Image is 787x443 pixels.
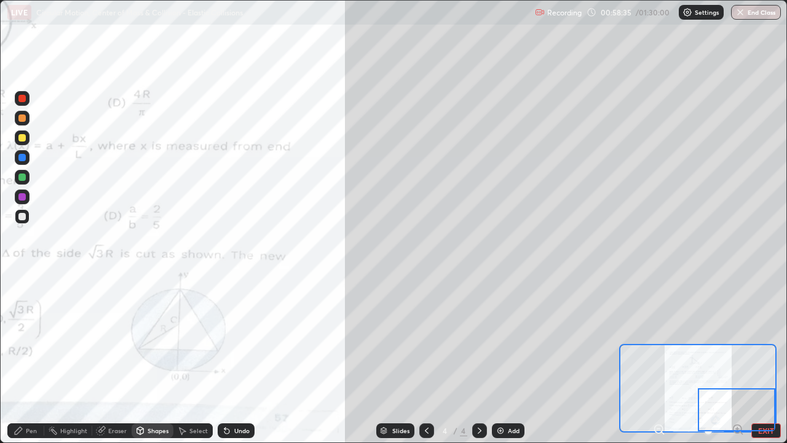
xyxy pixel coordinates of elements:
[496,426,505,436] img: add-slide-button
[11,7,28,17] p: LIVE
[392,428,409,434] div: Slides
[535,7,545,17] img: recording.375f2c34.svg
[148,428,168,434] div: Shapes
[508,428,520,434] div: Add
[60,428,87,434] div: Highlight
[735,7,745,17] img: end-class-cross
[36,7,243,17] p: Circular Motion, Center of Mass & Collision - Elastic Collisions
[460,425,467,436] div: 4
[454,427,457,434] div: /
[695,9,719,15] p: Settings
[731,5,781,20] button: End Class
[189,428,208,434] div: Select
[234,428,250,434] div: Undo
[26,428,37,434] div: Pen
[439,427,451,434] div: 4
[547,8,582,17] p: Recording
[682,7,692,17] img: class-settings-icons
[108,428,127,434] div: Eraser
